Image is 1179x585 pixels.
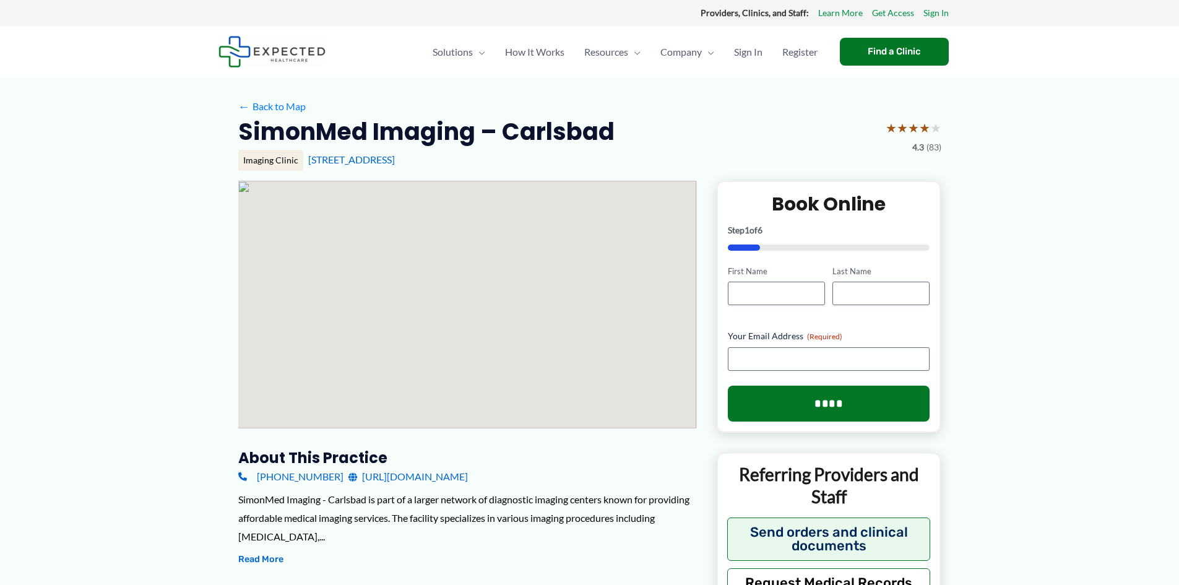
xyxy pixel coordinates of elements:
[908,116,919,139] span: ★
[782,30,818,74] span: Register
[650,30,724,74] a: CompanyMenu Toggle
[348,467,468,486] a: [URL][DOMAIN_NAME]
[745,225,749,235] span: 1
[433,30,473,74] span: Solutions
[423,30,827,74] nav: Primary Site Navigation
[218,36,326,67] img: Expected Healthcare Logo - side, dark font, small
[897,116,908,139] span: ★
[872,5,914,21] a: Get Access
[238,552,283,567] button: Read More
[840,38,949,66] a: Find a Clinic
[628,30,641,74] span: Menu Toggle
[886,116,897,139] span: ★
[238,150,303,171] div: Imaging Clinic
[727,463,931,508] p: Referring Providers and Staff
[728,226,930,235] p: Step of
[423,30,495,74] a: SolutionsMenu Toggle
[702,30,714,74] span: Menu Toggle
[238,116,615,147] h2: SimonMed Imaging – Carlsbad
[238,448,697,467] h3: About this practice
[926,139,941,155] span: (83)
[912,139,924,155] span: 4.3
[574,30,650,74] a: ResourcesMenu Toggle
[238,467,343,486] a: [PHONE_NUMBER]
[930,116,941,139] span: ★
[728,192,930,216] h2: Book Online
[772,30,827,74] a: Register
[701,7,809,18] strong: Providers, Clinics, and Staff:
[727,518,931,561] button: Send orders and clinical documents
[238,97,306,116] a: ←Back to Map
[495,30,574,74] a: How It Works
[923,5,949,21] a: Sign In
[734,30,762,74] span: Sign In
[758,225,762,235] span: 6
[728,266,825,277] label: First Name
[919,116,930,139] span: ★
[724,30,772,74] a: Sign In
[238,100,250,112] span: ←
[505,30,564,74] span: How It Works
[660,30,702,74] span: Company
[584,30,628,74] span: Resources
[308,154,395,165] a: [STREET_ADDRESS]
[728,330,930,342] label: Your Email Address
[238,490,697,545] div: SimonMed Imaging - Carlsbad is part of a larger network of diagnostic imaging centers known for p...
[832,266,930,277] label: Last Name
[818,5,863,21] a: Learn More
[807,332,842,341] span: (Required)
[473,30,485,74] span: Menu Toggle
